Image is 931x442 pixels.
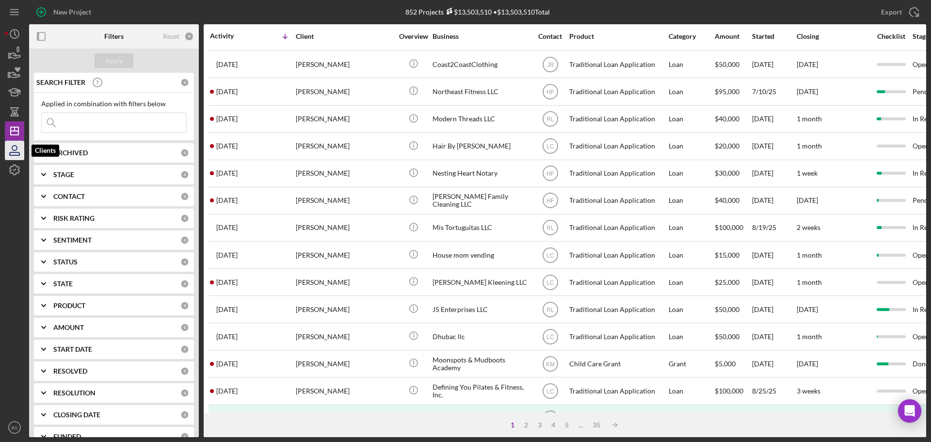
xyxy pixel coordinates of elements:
[669,133,714,159] div: Loan
[669,188,714,213] div: Loan
[669,242,714,268] div: Loan
[669,33,714,40] div: Category
[180,170,189,179] div: 0
[715,115,739,123] span: $40,000
[797,360,818,368] time: [DATE]
[180,214,189,223] div: 0
[569,324,666,349] div: Traditional Loan Application
[546,143,554,150] text: LC
[216,88,238,96] time: 2025-09-15 00:48
[216,387,238,395] time: 2025-09-09 19:09
[797,223,820,231] time: 2 weeks
[715,196,739,204] span: $40,000
[715,223,743,231] span: $100,000
[569,215,666,241] div: Traditional Loan Application
[53,171,74,179] b: STAGE
[533,421,546,429] div: 3
[752,324,796,349] div: [DATE]
[752,133,796,159] div: [DATE]
[296,106,393,132] div: [PERSON_NAME]
[898,399,921,423] div: Open Intercom Messenger
[433,106,530,132] div: Modern Threads LLC
[752,33,796,40] div: Started
[569,188,666,213] div: Traditional Loan Application
[752,406,796,431] div: [DATE]
[296,324,393,349] div: [PERSON_NAME]
[433,33,530,40] div: Business
[433,378,530,404] div: Defining You Pilates & Fitness, Inc.
[53,149,88,157] b: ARCHIVED
[433,161,530,186] div: Nesting Heart Notary
[216,278,238,286] time: 2025-09-11 18:55
[752,106,796,132] div: [DATE]
[180,323,189,332] div: 0
[752,378,796,404] div: 8/25/25
[95,53,133,68] button: Apply
[715,278,739,286] span: $25,000
[216,306,238,313] time: 2025-09-10 22:41
[569,269,666,295] div: Traditional Loan Application
[569,351,666,377] div: Child Care Grant
[433,215,530,241] div: Mis Tortuguitas LLC
[569,296,666,322] div: Traditional Loan Application
[669,269,714,295] div: Loan
[569,133,666,159] div: Traditional Loan Application
[105,53,123,68] div: Apply
[797,60,818,68] time: [DATE]
[569,33,666,40] div: Product
[216,224,238,231] time: 2025-09-12 18:29
[296,406,393,431] div: [PERSON_NAME]
[881,2,902,22] div: Export
[715,332,739,341] span: $50,000
[752,351,796,377] div: [DATE]
[569,242,666,268] div: Traditional Loan Application
[433,351,530,377] div: Moonspots & Mudboots Academy
[752,269,796,295] div: [DATE]
[797,33,869,40] div: Closing
[296,296,393,322] div: [PERSON_NAME]
[53,236,92,244] b: SENTIMENT
[216,142,238,150] time: 2025-09-14 02:47
[296,351,393,377] div: [PERSON_NAME]
[669,406,714,431] div: Grant
[752,79,796,104] div: 7/10/25
[546,306,554,313] text: RL
[405,8,550,16] div: 852 Projects • $13,503,510 Total
[797,87,818,96] time: [DATE]
[180,301,189,310] div: 0
[53,302,85,310] b: PRODUCT
[36,79,85,86] b: SEARCH FILTER
[519,421,533,429] div: 2
[715,60,739,68] span: $50,000
[669,79,714,104] div: Loan
[715,87,739,96] span: $95,000
[752,161,796,186] div: [DATE]
[180,432,189,441] div: 0
[669,106,714,132] div: Loan
[715,296,751,322] div: $50,000
[216,169,238,177] time: 2025-09-13 18:06
[569,161,666,186] div: Traditional Loan Application
[210,32,253,40] div: Activity
[296,79,393,104] div: [PERSON_NAME]
[752,296,796,322] div: [DATE]
[546,116,554,123] text: RL
[433,242,530,268] div: House mom vending
[669,215,714,241] div: Loan
[433,188,530,213] div: [PERSON_NAME] Family Cleaning LLC
[296,51,393,77] div: [PERSON_NAME]
[53,280,73,288] b: STATE
[180,148,189,157] div: 0
[715,142,739,150] span: $20,000
[546,421,560,429] div: 4
[5,418,24,437] button: BS
[216,333,238,341] time: 2025-09-10 17:09
[53,345,92,353] b: START DATE
[184,32,194,41] div: 0
[588,421,605,429] div: 35
[216,115,238,123] time: 2025-09-14 19:19
[870,33,912,40] div: Checklist
[180,236,189,245] div: 0
[104,33,124,40] b: Filters
[180,389,189,397] div: 0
